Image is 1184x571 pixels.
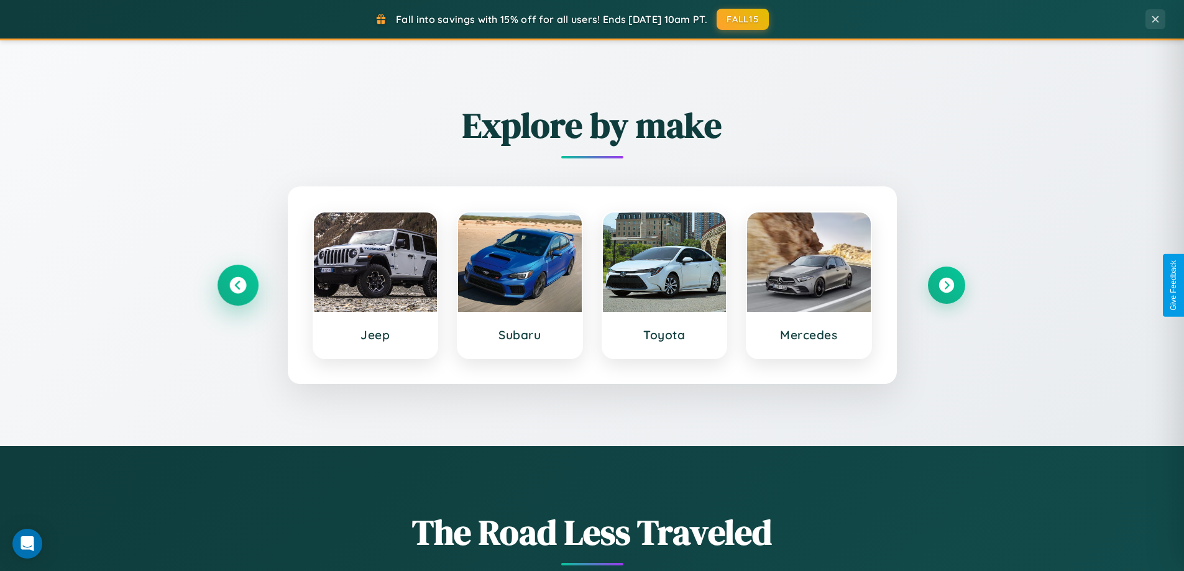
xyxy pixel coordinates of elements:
div: Give Feedback [1169,260,1178,311]
h3: Toyota [615,327,714,342]
h2: Explore by make [219,101,965,149]
div: Open Intercom Messenger [12,529,42,559]
h3: Mercedes [760,327,858,342]
button: FALL15 [717,9,769,30]
span: Fall into savings with 15% off for all users! Ends [DATE] 10am PT. [396,13,707,25]
h3: Jeep [326,327,425,342]
h1: The Road Less Traveled [219,508,965,556]
h3: Subaru [470,327,569,342]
